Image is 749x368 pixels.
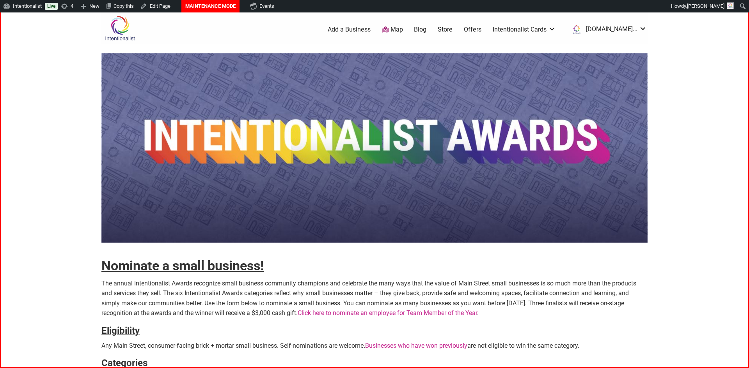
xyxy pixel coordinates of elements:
a: [DOMAIN_NAME]... [567,23,647,37]
a: Add a Business [328,25,371,34]
a: Blog [414,25,426,34]
a: Map [382,25,403,34]
a: Offers [464,25,481,34]
p: Any Main Street, consumer-facing brick + mortar small business. Self-nominations are welcome. are... [101,341,648,351]
a: Intentionalist Cards [493,25,556,34]
strong: Eligibility [101,325,140,336]
a: Live [45,3,58,10]
a: Click here to nominate an employee for Team Member of the Year [298,309,477,317]
img: Intentionalist [101,16,138,41]
li: ist.com... [567,23,647,37]
a: Businesses who have won previously [365,342,467,349]
a: Store [438,25,453,34]
span: [PERSON_NAME] [687,3,724,9]
strong: Nominate a small business! [101,258,264,273]
div: MAINTENANCE MODE [187,1,234,11]
p: The annual Intentionalist Awards recognize small business community champions and celebrate the m... [101,278,648,318]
